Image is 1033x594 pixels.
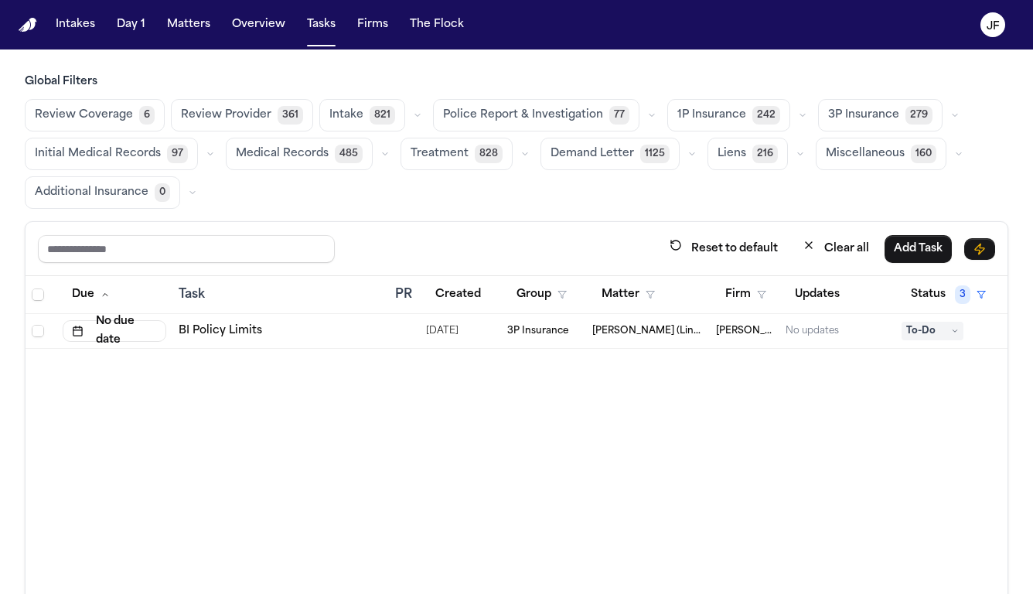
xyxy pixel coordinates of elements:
[828,108,899,123] span: 3P Insurance
[443,108,603,123] span: Police Report & Investigation
[677,108,746,123] span: 1P Insurance
[475,145,503,163] span: 828
[540,138,680,170] button: Demand Letter1125
[905,106,932,125] span: 279
[35,146,161,162] span: Initial Medical Records
[278,106,303,125] span: 361
[793,234,878,263] button: Clear all
[411,146,469,162] span: Treatment
[25,74,1008,90] h3: Global Filters
[609,106,629,125] span: 77
[816,138,946,170] button: Miscellaneous160
[171,99,313,131] button: Review Provider361
[35,108,133,123] span: Review Coverage
[35,185,148,200] span: Additional Insurance
[818,99,943,131] button: 3P Insurance279
[718,146,746,162] span: Liens
[370,106,395,125] span: 821
[25,99,165,131] button: Review Coverage6
[707,138,788,170] button: Liens216
[351,11,394,39] button: Firms
[551,146,634,162] span: Demand Letter
[25,176,180,209] button: Additional Insurance0
[19,18,37,32] a: Home
[885,235,952,263] button: Add Task
[404,11,470,39] button: The Flock
[181,108,271,123] span: Review Provider
[752,145,778,163] span: 216
[49,11,101,39] button: Intakes
[155,183,170,202] span: 0
[19,18,37,32] img: Finch Logo
[640,145,670,163] span: 1125
[964,238,995,260] button: Immediate Task
[335,145,363,163] span: 485
[63,320,166,342] button: No due date
[226,138,373,170] button: Medical Records485
[226,11,291,39] button: Overview
[433,99,639,131] button: Police Report & Investigation77
[167,145,188,163] span: 97
[25,138,198,170] button: Initial Medical Records97
[139,106,155,125] span: 6
[236,146,329,162] span: Medical Records
[826,146,905,162] span: Miscellaneous
[301,11,342,39] button: Tasks
[319,99,405,131] button: Intake821
[667,99,790,131] button: 1P Insurance242
[111,11,152,39] button: Day 1
[329,108,363,123] span: Intake
[401,138,513,170] button: Treatment828
[911,145,936,163] span: 160
[752,106,780,125] span: 242
[660,234,787,263] button: Reset to default
[161,11,216,39] button: Matters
